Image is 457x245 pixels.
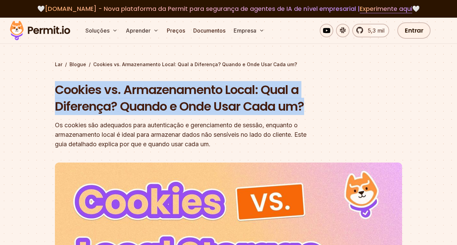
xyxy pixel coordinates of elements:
[37,4,45,13] font: 🤍
[164,24,188,37] a: Preços
[69,61,86,68] a: Blogue
[89,61,91,67] font: /
[69,61,86,67] font: Blogue
[7,19,73,42] img: Logotipo da permissão
[55,61,62,68] a: Lar
[405,26,423,35] font: Entrar
[126,27,151,34] font: Aprender
[368,27,384,34] font: 5,3 mil
[397,22,431,39] a: Entrar
[352,24,389,37] a: 5,3 mil
[85,27,110,34] font: Soluções
[55,81,304,115] font: Cookies vs. Armazenamento Local: Qual a Diferença? Quando e Onde Usar Cada um?
[167,27,185,34] font: Preços
[45,4,360,13] font: [DOMAIN_NAME] - Nova plataforma da Permit para segurança de agentes de IA de nível empresarial |
[231,24,267,37] button: Empresa
[83,24,120,37] button: Soluções
[412,4,420,13] font: 🤍
[234,27,256,34] font: Empresa
[55,61,62,67] font: Lar
[193,27,225,34] font: Documentos
[123,24,161,37] button: Aprender
[55,121,306,148] font: Os cookies são adequados para autenticação e gerenciamento de sessão, enquanto o armazenamento lo...
[360,4,412,13] a: Experimente aqui
[65,61,67,67] font: /
[191,24,228,37] a: Documentos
